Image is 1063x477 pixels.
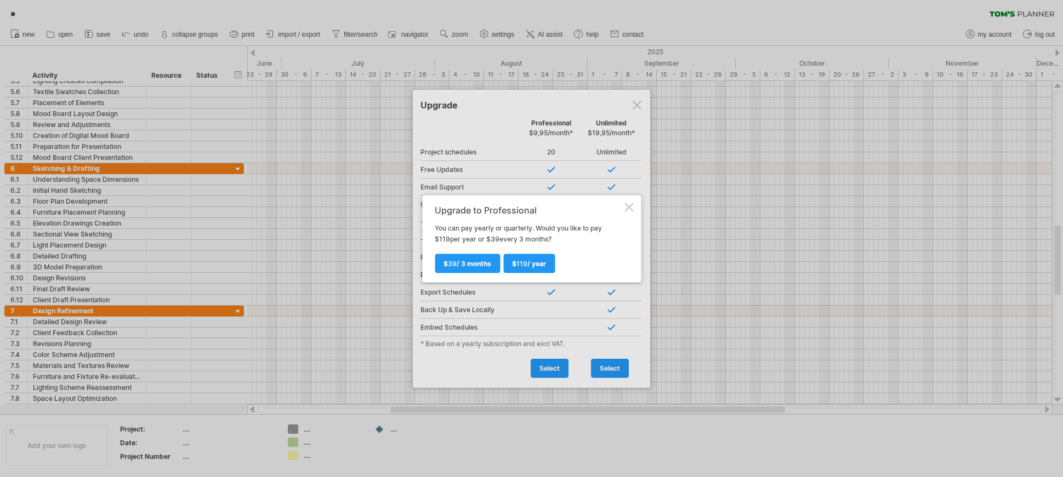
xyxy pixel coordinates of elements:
[439,234,450,243] span: 119
[435,254,500,273] a: $39/ 3 months
[503,254,555,273] a: $119/ year
[491,234,499,243] span: 39
[516,259,527,267] span: 119
[444,259,491,267] span: $ / 3 months
[448,259,457,267] span: 39
[512,259,546,267] span: $ / year
[435,205,622,215] div: Upgrade to Professional
[435,205,622,272] div: You can pay yearly or quarterly. Would you like to pay $ per year or $ every 3 months?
